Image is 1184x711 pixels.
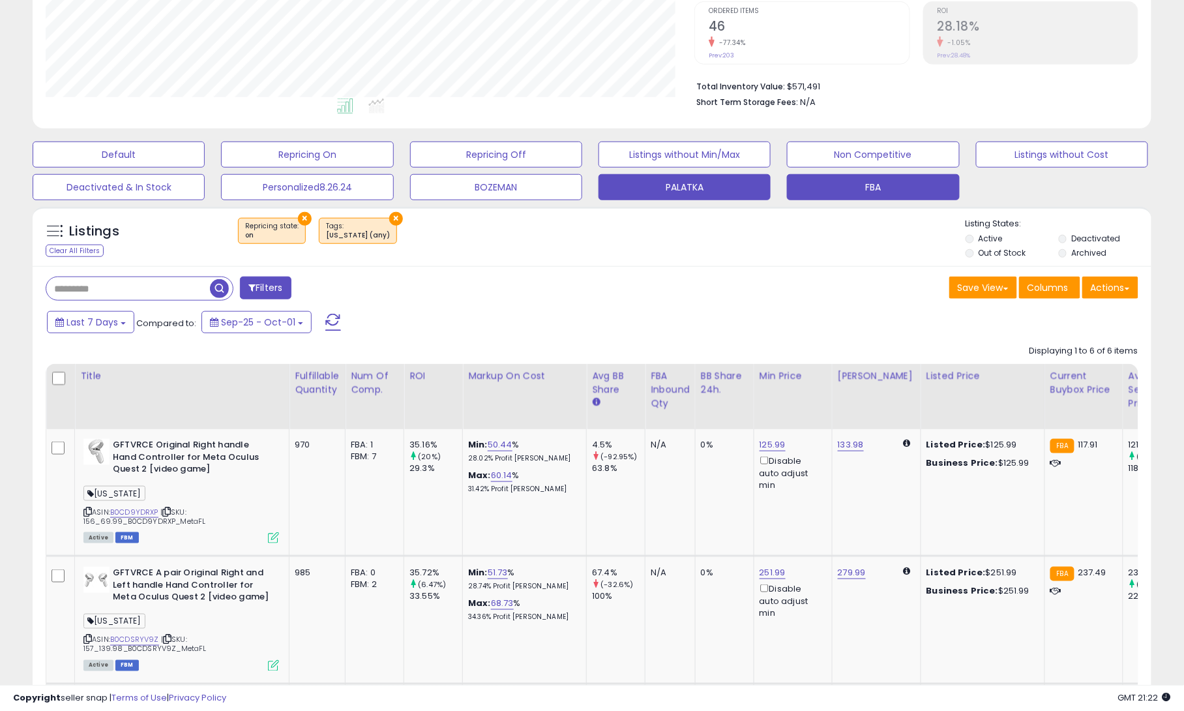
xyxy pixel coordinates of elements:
[1078,566,1106,579] span: 237.49
[136,317,196,329] span: Compared to:
[326,231,390,240] div: [US_STATE] (any)
[926,438,986,451] b: Listed Price:
[488,566,508,579] a: 51.73
[13,692,226,704] div: seller snap | |
[1129,567,1181,579] div: 238.24
[966,218,1151,230] p: Listing States:
[468,598,576,622] div: %
[1082,277,1138,299] button: Actions
[838,438,864,451] a: 133.98
[110,507,158,518] a: B0CD9YDRXP
[468,470,576,494] div: %
[701,439,744,451] div: 0%
[83,635,207,654] span: | SKU: 157_139.98_B0CDSRYV9Z_MetaFL
[1050,369,1117,397] div: Current Buybox Price
[651,369,690,410] div: FBA inbound Qty
[468,566,488,579] b: Min:
[1071,247,1106,258] label: Archived
[1019,277,1080,299] button: Columns
[468,454,576,463] p: 28.02% Profit [PERSON_NAME]
[111,691,167,704] a: Terms of Use
[409,439,462,451] div: 35.16%
[83,532,113,543] span: All listings currently available for purchase on Amazon
[295,439,335,451] div: 970
[760,582,822,619] div: Disable auto adjust min
[838,369,915,383] div: [PERSON_NAME]
[389,212,403,226] button: ×
[1137,451,1164,462] small: (1.96%)
[1118,691,1171,704] span: 2025-10-9 21:22 GMT
[83,614,145,629] span: [US_STATE]
[80,369,284,383] div: Title
[938,8,1138,15] span: ROI
[409,369,457,383] div: ROI
[491,597,514,610] a: 68.73
[468,439,576,463] div: %
[943,38,971,48] small: -1.05%
[926,439,1035,451] div: $125.99
[938,19,1138,37] h2: 28.18%
[491,469,512,482] a: 60.14
[468,469,491,481] b: Max:
[949,277,1017,299] button: Save View
[351,369,398,397] div: Num of Comp.
[295,567,335,579] div: 985
[926,457,998,469] b: Business Price:
[1129,369,1176,410] div: Avg Selling Price
[760,566,786,579] a: 251.99
[468,567,576,591] div: %
[245,221,299,241] span: Repricing state :
[926,369,1039,383] div: Listed Price
[240,277,291,299] button: Filters
[1050,567,1074,581] small: FBA
[1078,438,1098,451] span: 117.91
[115,660,139,671] span: FBM
[838,566,866,579] a: 279.99
[592,439,645,451] div: 4.5%
[83,439,279,542] div: ASIN:
[468,485,576,494] p: 31.42% Profit [PERSON_NAME]
[221,316,295,329] span: Sep-25 - Oct-01
[67,316,118,329] span: Last 7 Days
[295,369,340,397] div: Fulfillable Quantity
[468,438,488,451] b: Min:
[979,247,1026,258] label: Out of Stock
[33,142,205,168] button: Default
[468,613,576,622] p: 34.36% Profit [PERSON_NAME]
[488,438,512,451] a: 50.44
[83,567,279,670] div: ASIN:
[709,52,734,59] small: Prev: 203
[600,451,637,462] small: (-92.95%)
[592,369,640,397] div: Avg BB Share
[926,584,998,597] b: Business Price:
[1028,281,1069,294] span: Columns
[701,369,748,397] div: BB Share 24h.
[409,567,462,579] div: 35.72%
[926,457,1035,469] div: $125.99
[979,233,1003,244] label: Active
[592,397,600,408] small: Avg BB Share.
[760,454,822,491] div: Disable auto adjust min
[926,585,1035,597] div: $251.99
[418,451,441,462] small: (20%)
[351,439,394,451] div: FBA: 1
[351,567,394,579] div: FBA: 0
[245,231,299,240] div: on
[787,142,959,168] button: Non Competitive
[787,174,959,200] button: FBA
[221,174,393,200] button: Personalized8.26.24
[83,660,113,671] span: All listings currently available for purchase on Amazon
[715,38,746,48] small: -77.34%
[298,212,312,226] button: ×
[938,52,971,59] small: Prev: 28.48%
[468,582,576,591] p: 28.74% Profit [PERSON_NAME]
[418,579,446,590] small: (6.47%)
[1129,439,1181,451] div: 121.23
[13,691,61,704] strong: Copyright
[83,439,110,465] img: 318zId7r+hL._SL40_.jpg
[926,567,1035,579] div: $251.99
[696,97,798,108] b: Short Term Storage Fees:
[651,439,685,451] div: N/A
[468,597,491,609] b: Max:
[410,142,582,168] button: Repricing Off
